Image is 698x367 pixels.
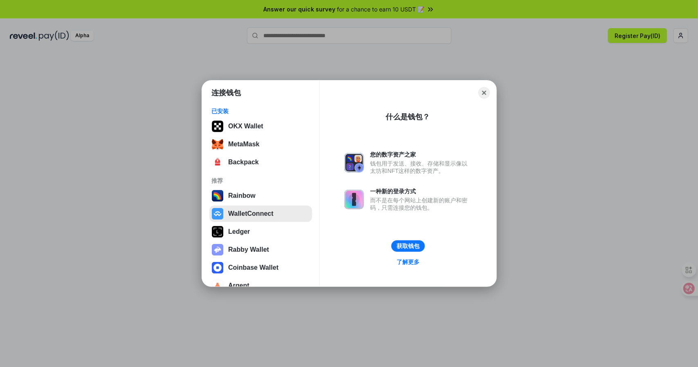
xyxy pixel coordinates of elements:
[212,157,223,168] img: 4BxBxKvl5W07cAAAAASUVORK5CYII=
[228,210,274,217] div: WalletConnect
[344,153,364,172] img: svg+xml,%3Csvg%20xmlns%3D%22http%3A%2F%2Fwww.w3.org%2F2000%2Fsvg%22%20fill%3D%22none%22%20viewBox...
[212,280,223,291] img: svg+xml,%3Csvg%20width%3D%2228%22%20height%3D%2228%22%20viewBox%3D%220%200%2028%2028%22%20fill%3D...
[212,190,223,201] img: svg+xml,%3Csvg%20width%3D%22120%22%20height%3D%22120%22%20viewBox%3D%220%200%20120%20120%22%20fil...
[209,188,312,204] button: Rainbow
[228,192,256,199] div: Rainbow
[212,107,310,115] div: 已安装
[209,242,312,258] button: Rabby Wallet
[228,159,259,166] div: Backpack
[370,160,472,175] div: 钱包用于发送、接收、存储和显示像以太坊和NFT这样的数字资产。
[209,224,312,240] button: Ledger
[212,244,223,255] img: svg+xml,%3Csvg%20xmlns%3D%22http%3A%2F%2Fwww.w3.org%2F2000%2Fsvg%22%20fill%3D%22none%22%20viewBox...
[212,139,223,150] img: svg+xml;base64,PHN2ZyB3aWR0aD0iMzUiIGhlaWdodD0iMzQiIHZpZXdCb3g9IjAgMCAzNSAzNCIgZmlsbD0ibm9uZSIgeG...
[212,226,223,237] img: svg+xml,%3Csvg%20xmlns%3D%22http%3A%2F%2Fwww.w3.org%2F2000%2Fsvg%22%20width%3D%2228%22%20height%3...
[370,188,472,195] div: 一种新的登录方式
[209,260,312,276] button: Coinbase Wallet
[386,112,430,122] div: 什么是钱包？
[370,151,472,158] div: 您的数字资产之家
[228,228,250,235] div: Ledger
[228,282,249,289] div: Argent
[228,123,263,130] div: OKX Wallet
[209,118,312,134] button: OKX Wallet
[397,242,420,250] div: 获取钱包
[209,154,312,170] button: Backpack
[228,264,278,271] div: Coinbase Wallet
[228,141,259,148] div: MetaMask
[212,88,241,98] h1: 连接钱包
[478,87,490,98] button: Close
[209,277,312,294] button: Argent
[344,190,364,209] img: svg+xml,%3Csvg%20xmlns%3D%22http%3A%2F%2Fwww.w3.org%2F2000%2Fsvg%22%20fill%3D%22none%22%20viewBox...
[397,258,420,266] div: 了解更多
[212,177,310,184] div: 推荐
[212,208,223,219] img: svg+xml,%3Csvg%20width%3D%2228%22%20height%3D%2228%22%20viewBox%3D%220%200%2028%2028%22%20fill%3D...
[209,136,312,152] button: MetaMask
[209,206,312,222] button: WalletConnect
[392,257,424,267] a: 了解更多
[212,262,223,273] img: svg+xml,%3Csvg%20width%3D%2228%22%20height%3D%2228%22%20viewBox%3D%220%200%2028%2028%22%20fill%3D...
[228,246,269,253] div: Rabby Wallet
[391,240,425,252] button: 获取钱包
[370,197,472,211] div: 而不是在每个网站上创建新的账户和密码，只需连接您的钱包。
[212,121,223,132] img: 5VZ71FV6L7PA3gg3tXrdQ+DgLhC+75Wq3no69P3MC0NFQpx2lL04Ql9gHK1bRDjsSBIvScBnDTk1WrlGIZBorIDEYJj+rhdgn...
